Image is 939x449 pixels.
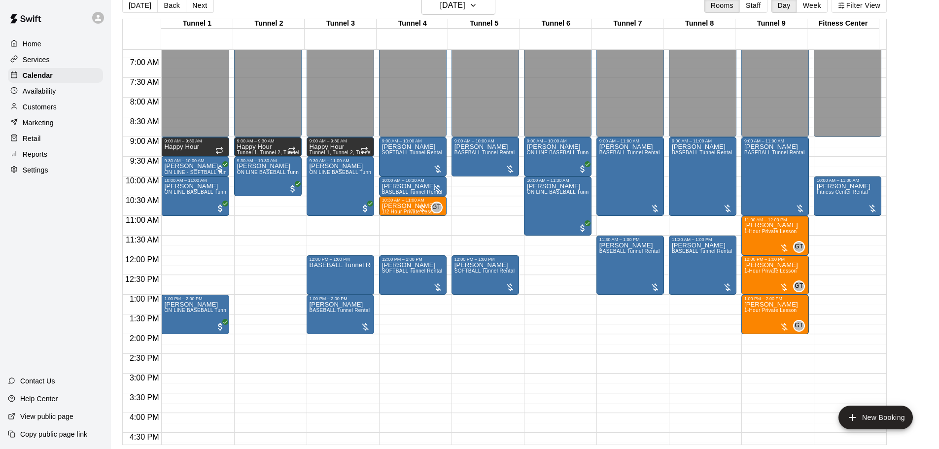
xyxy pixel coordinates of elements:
[672,237,733,242] div: 11:30 AM – 1:00 PM
[454,150,515,155] span: BASEBALL Tunnel Rental
[452,137,519,176] div: 9:00 AM – 10:00 AM: BASEBALL Tunnel Rental
[838,406,913,429] button: add
[23,39,41,49] p: Home
[123,275,161,283] span: 12:30 PM
[161,19,233,29] div: Tunnel 1
[669,137,736,216] div: 9:00 AM – 11:00 AM: BASEBALL Tunnel Rental
[382,198,444,203] div: 10:30 AM – 11:00 AM
[672,138,733,143] div: 9:00 AM – 11:00 AM
[307,255,374,295] div: 12:00 PM – 1:00 PM: BASEBALL Tunnel Rental
[128,137,162,145] span: 9:00 AM
[435,202,443,213] span: Gilbert Tussey
[672,150,732,155] span: BASEBALL Tunnel Rental
[382,209,439,214] span: 1/2 Hour Private Lesson
[8,84,103,99] a: Availability
[795,242,803,252] span: GT
[795,281,803,291] span: GT
[8,147,103,162] a: Reports
[23,70,53,80] p: Calendar
[599,150,660,155] span: BASEBALL Tunnel Rental
[382,189,443,195] span: BASEBALL Tunnel Rental
[310,170,402,175] span: ON LINE BASEBALL Tunnel 1-6 Rental
[797,241,805,253] span: Gilbert Tussey
[663,19,735,29] div: Tunnel 8
[123,176,162,185] span: 10:00 AM
[215,204,225,213] span: All customers have paid
[744,229,797,234] span: 1-Hour Private Lesson
[744,257,806,262] div: 12:00 PM – 1:00 PM
[744,268,797,274] span: 1-Hour Private Lesson
[161,157,229,176] div: 9:30 AM – 10:00 AM: Lalia Harris
[23,102,57,112] p: Customers
[164,189,256,195] span: ON LINE BASEBALL Tunnel 1-6 Rental
[164,158,226,163] div: 9:30 AM – 10:00 AM
[128,98,162,106] span: 8:00 AM
[127,413,162,421] span: 4:00 PM
[20,394,58,404] p: Help Center
[452,255,519,295] div: 12:00 PM – 1:00 PM: SOFTBALL Tunnel Rental
[8,52,103,67] a: Services
[8,131,103,146] div: Retail
[310,158,371,163] div: 9:30 AM – 11:00 AM
[123,255,161,264] span: 12:00 PM
[527,150,619,155] span: ON LINE BASEBALL Tunnel 1-6 Rental
[578,223,588,233] span: All customers have paid
[741,216,809,255] div: 11:00 AM – 12:00 PM: 1-Hour Private Lesson
[8,100,103,114] a: Customers
[524,176,591,236] div: 10:00 AM – 11:30 AM: Cale Aylsworth
[127,334,162,343] span: 2:00 PM
[288,184,298,194] span: All customers have paid
[524,137,591,176] div: 9:00 AM – 10:00 AM: Jamie Wicks
[310,308,370,313] span: BASEBALL Tunnel Rental
[817,189,868,195] span: Fitness Center Rental
[382,178,444,183] div: 10:00 AM – 10:30 AM
[744,308,797,313] span: 1-Hour Private Lesson
[741,295,809,334] div: 1:00 PM – 2:00 PM: 1-Hour Private Lesson
[793,280,805,292] div: Gilbert Tussey
[164,138,226,143] div: 9:00 AM – 9:30 AM
[520,19,592,29] div: Tunnel 6
[128,117,162,126] span: 8:30 AM
[8,115,103,130] div: Marketing
[379,176,447,196] div: 10:00 AM – 10:30 AM: BASEBALL Tunnel Rental
[795,321,803,331] span: GT
[161,176,229,216] div: 10:00 AM – 11:00 AM: Jamie Wicks
[797,320,805,332] span: Gilbert Tussey
[744,217,806,222] div: 11:00 AM – 12:00 PM
[237,138,299,143] div: 9:00 AM – 9:30 AM
[215,164,225,174] span: All customers have paid
[744,296,806,301] div: 1:00 PM – 2:00 PM
[807,19,879,29] div: Fitness Center
[382,150,443,155] span: SOFTBALL Tunnel Rental
[237,158,299,163] div: 9:30 AM – 10:30 AM
[310,296,371,301] div: 1:00 PM – 2:00 PM
[23,134,41,143] p: Retail
[735,19,807,29] div: Tunnel 9
[814,176,881,216] div: 10:00 AM – 11:00 AM: Fitness Center Rental
[128,58,162,67] span: 7:00 AM
[20,429,87,439] p: Copy public page link
[161,137,229,157] div: 9:00 AM – 9:30 AM: Happy Hour
[234,157,302,196] div: 9:30 AM – 10:30 AM: Jack Hildebrand
[307,157,374,216] div: 9:30 AM – 11:00 AM: Wyatt Wolfe
[599,237,661,242] div: 11:30 AM – 1:00 PM
[527,178,589,183] div: 10:00 AM – 11:30 AM
[127,314,162,323] span: 1:30 PM
[310,257,371,262] div: 12:00 PM – 1:00 PM
[379,255,447,295] div: 12:00 PM – 1:00 PM: SOFTBALL Tunnel Rental
[360,146,368,154] span: Recurring event
[360,204,370,213] span: All customers have paid
[599,248,660,254] span: BASEBALL Tunnel Rental
[234,137,302,157] div: 9:00 AM – 9:30 AM: Happy Hour
[596,137,664,216] div: 9:00 AM – 11:00 AM: BASEBALL Tunnel Rental
[454,268,515,274] span: SOFTBALL Tunnel Rental
[164,170,259,175] span: ON LINE - SOFTBALL Tunnel 1-6 Rental
[382,268,443,274] span: SOFTBALL Tunnel Rental
[8,68,103,83] a: Calendar
[8,36,103,51] div: Home
[237,170,329,175] span: ON LINE BASEBALL Tunnel 1-6 Rental
[123,236,162,244] span: 11:30 AM
[672,248,732,254] span: BASEBALL Tunnel Rental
